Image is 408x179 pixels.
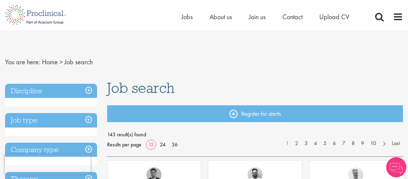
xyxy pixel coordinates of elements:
[301,140,311,147] a: 3
[107,105,403,122] a: Register for alerts
[5,143,97,157] h3: Company type
[386,157,406,177] img: Chatbot
[367,140,379,147] a: 10
[107,130,403,140] span: 143 result(s) found
[107,79,175,97] span: Job search
[157,141,168,148] a: 24
[107,140,141,150] span: Results per page
[181,12,193,21] a: Jobs
[42,58,58,66] a: breadcrumb link
[5,154,91,174] iframe: reCAPTCHA
[210,12,232,21] a: About us
[249,12,266,21] a: Join us
[319,12,349,21] a: Upload CV
[292,140,302,147] a: 2
[169,141,180,148] a: 36
[146,141,156,148] a: 12
[5,113,97,128] h3: Job type
[339,140,349,147] a: 7
[358,140,367,147] a: 9
[59,58,63,66] span: >
[64,58,93,66] span: Job search
[5,84,97,98] h3: Discipline
[282,140,292,147] a: 1
[329,140,339,147] a: 6
[348,140,358,147] a: 8
[311,140,320,147] a: 4
[5,58,40,66] span: You are here:
[389,140,403,147] a: Last
[320,140,330,147] a: 5
[282,12,303,21] a: Contact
